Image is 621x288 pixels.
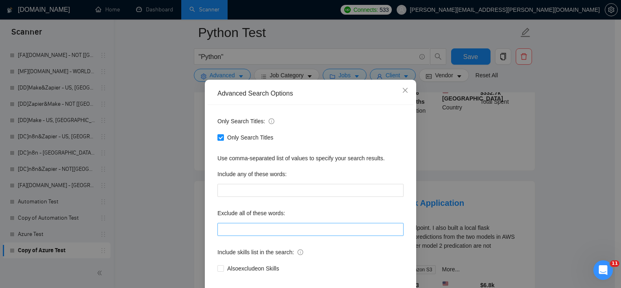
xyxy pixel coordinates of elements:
[269,118,274,124] span: info-circle
[217,207,285,220] label: Exclude all of these words:
[297,249,303,255] span: info-circle
[217,154,404,163] div: Use comma-separated list of values to specify your search results.
[610,260,619,267] span: 11
[402,87,408,94] span: close
[217,117,274,126] span: Only Search Titles:
[217,168,287,181] label: Include any of these words:
[224,133,277,142] span: Only Search Titles
[224,264,282,273] span: Also exclude on Skills
[217,248,303,257] span: Include skills list in the search:
[394,80,416,102] button: Close
[593,260,613,280] iframe: Intercom live chat
[217,89,404,98] div: Advanced Search Options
